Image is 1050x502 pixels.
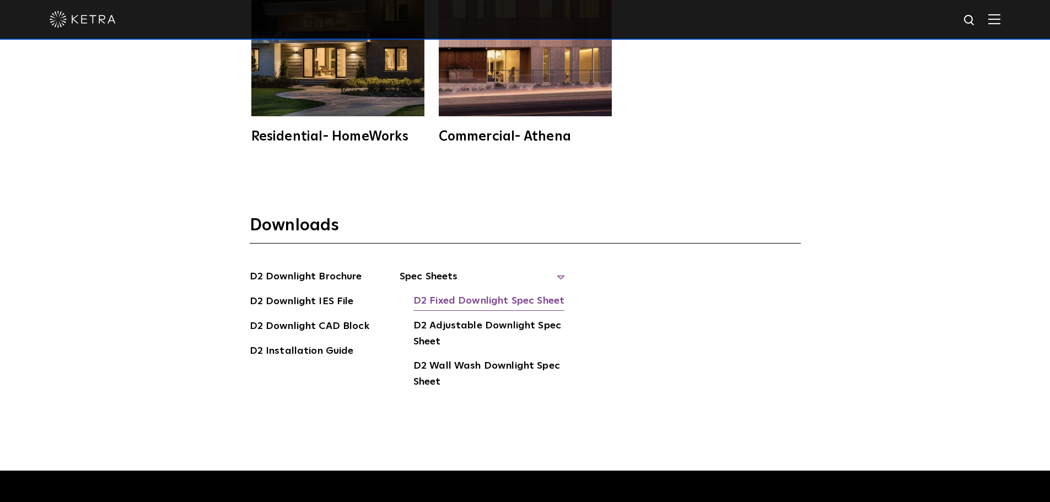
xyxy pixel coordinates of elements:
[250,294,354,311] a: D2 Downlight IES File
[250,269,362,287] a: D2 Downlight Brochure
[988,14,1000,24] img: Hamburger%20Nav.svg
[413,318,565,352] a: D2 Adjustable Downlight Spec Sheet
[439,130,612,143] div: Commercial- Athena
[250,343,354,361] a: D2 Installation Guide
[250,215,801,244] h3: Downloads
[413,358,565,392] a: D2 Wall Wash Downlight Spec Sheet
[400,269,565,293] span: Spec Sheets
[50,11,116,28] img: ketra-logo-2019-white
[250,319,369,336] a: D2 Downlight CAD Block
[251,130,424,143] div: Residential- HomeWorks
[413,293,564,311] a: D2 Fixed Downlight Spec Sheet
[963,14,977,28] img: search icon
